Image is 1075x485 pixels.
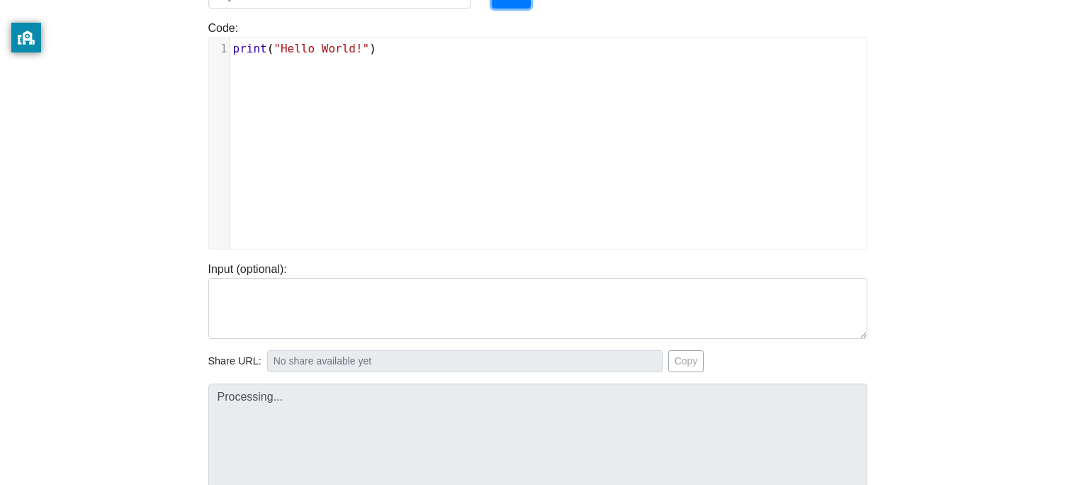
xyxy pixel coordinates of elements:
[668,350,704,372] button: Copy
[267,350,663,372] input: No share available yet
[274,42,369,55] span: "Hello World!"
[209,40,230,57] div: 1
[233,42,267,55] span: print
[208,354,261,369] span: Share URL:
[198,20,878,250] div: Code:
[233,42,376,55] span: ( )
[198,261,878,339] div: Input (optional):
[11,23,41,52] button: privacy banner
